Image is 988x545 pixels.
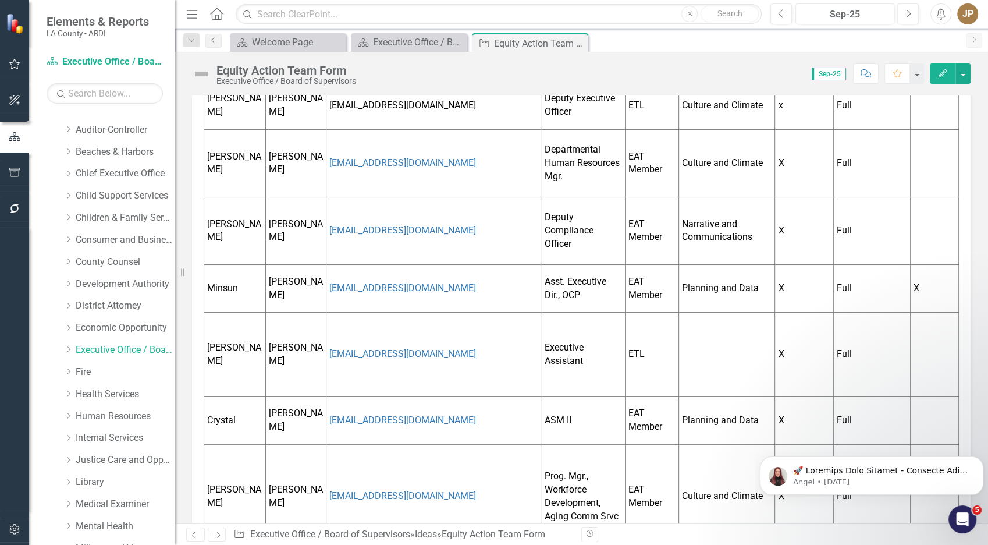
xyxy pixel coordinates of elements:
[265,129,326,197] td: [PERSON_NAME]
[5,12,27,34] img: ClearPoint Strategy
[972,505,982,515] span: 5
[204,197,266,264] td: [PERSON_NAME]
[775,82,833,130] td: x
[833,264,911,313] td: Full
[494,36,585,51] div: Equity Action Team Form
[717,9,742,18] span: Search
[265,264,326,313] td: [PERSON_NAME]
[76,454,175,467] a: Justice Care and Opportunity
[76,321,175,335] a: Economic Opportunity
[415,529,437,540] a: Ideas
[250,529,410,540] a: Executive Office / Board of Supervisors
[47,55,163,69] a: Executive Office / Board of Supervisors
[76,189,175,203] a: Child Support Services
[354,35,464,49] a: Executive Office / Board of Supervisors Welcome Page
[775,197,833,264] td: X
[204,313,266,397] td: [PERSON_NAME]
[236,4,762,24] input: Search ClearPoint...
[76,256,175,269] a: County Counsel
[76,146,175,159] a: Beaches & Harbors
[541,313,626,397] td: Executive Assistant
[626,82,679,130] td: ETL
[216,64,356,77] div: Equity Action Team Form
[626,397,679,445] td: EAT Member
[265,397,326,445] td: [PERSON_NAME]
[911,264,959,313] td: X
[76,123,175,137] a: Auditor-Controller
[679,129,775,197] td: Culture and Climate
[541,264,626,313] td: Asst. Executive Dir., OCP
[626,264,679,313] td: EAT Member
[833,129,911,197] td: Full
[833,197,911,264] td: Full
[265,197,326,264] td: [PERSON_NAME]
[775,397,833,445] td: X
[76,520,175,533] a: Mental Health
[442,529,545,540] div: Equity Action Team Form
[329,282,476,293] a: [EMAIL_ADDRESS][DOMAIN_NAME]
[192,65,211,83] img: Not Defined
[679,82,775,130] td: Culture and Climate
[76,410,175,423] a: Human Resources
[329,157,476,168] a: [EMAIL_ADDRESS][DOMAIN_NAME]
[541,82,626,130] td: Deputy Executive Officer
[252,35,343,49] div: Welcome Page
[265,313,326,397] td: [PERSON_NAME]
[76,167,175,181] a: Chief Executive Office
[204,264,266,313] td: Minsun
[948,505,976,533] iframe: Intercom live chat
[76,233,175,247] a: Consumer and Business Affairs
[775,264,833,313] td: X
[541,397,626,445] td: ASM II
[326,82,541,130] td: [EMAIL_ADDRESS][DOMAIN_NAME]
[76,431,175,445] a: Internal Services
[76,498,175,511] a: Medical Examiner
[47,29,149,38] small: LA County - ARDI
[216,77,356,86] div: Executive Office / Board of Supervisors
[47,83,163,104] input: Search Below...
[541,129,626,197] td: Departmental Human Resources Mgr.
[833,313,911,397] td: Full
[204,397,266,445] td: Crystal
[329,225,476,236] a: [EMAIL_ADDRESS][DOMAIN_NAME]
[957,3,978,24] button: JP
[679,197,775,264] td: Narrative and Communications
[204,82,266,130] td: [PERSON_NAME]
[679,397,775,445] td: Planning and Data
[76,388,175,401] a: Health Services
[76,299,175,313] a: District Attorney
[47,15,149,29] span: Elements & Reports
[833,82,911,130] td: Full
[679,264,775,313] td: Planning and Data
[799,8,890,22] div: Sep-25
[329,348,476,359] a: [EMAIL_ADDRESS][DOMAIN_NAME]
[373,35,464,49] div: Executive Office / Board of Supervisors Welcome Page
[233,528,572,542] div: » »
[204,129,266,197] td: [PERSON_NAME]
[812,68,846,80] span: Sep-25
[233,35,343,49] a: Welcome Page
[76,211,175,225] a: Children & Family Services
[626,129,679,197] td: EAT Member
[329,415,476,426] a: [EMAIL_ADDRESS][DOMAIN_NAME]
[76,344,175,357] a: Executive Office / Board of Supervisors
[38,45,214,55] p: Message from Angel, sent 1w ago
[329,490,476,501] a: [EMAIL_ADDRESS][DOMAIN_NAME]
[795,3,894,24] button: Sep-25
[265,82,326,130] td: [PERSON_NAME]
[76,476,175,489] a: Library
[833,397,911,445] td: Full
[755,432,988,514] iframe: Intercom notifications message
[541,197,626,264] td: Deputy Compliance Officer
[775,129,833,197] td: X
[38,34,212,529] span: 🚀 Loremips Dolo Sitamet - Consecte Adip Elitsed do Eiusm! Te Incid, Utlabor et DolorEmagn'a Enim ...
[76,278,175,291] a: Development Authority
[701,6,759,22] button: Search
[626,197,679,264] td: EAT Member
[76,366,175,379] a: Fire
[626,313,679,397] td: ETL
[775,313,833,397] td: X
